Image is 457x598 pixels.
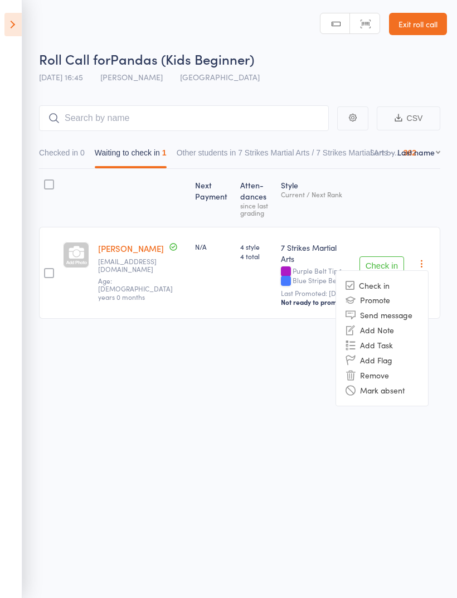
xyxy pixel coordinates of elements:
[281,289,350,297] small: Last Promoted: [DATE]
[95,143,167,168] button: Waiting to check in1
[336,383,428,398] li: Mark absent
[39,50,110,68] span: Roll Call for
[39,143,85,168] button: Checked in0
[336,293,428,308] li: Promote
[281,298,350,307] div: Not ready to promote
[162,148,167,157] div: 1
[236,174,276,222] div: Atten­dances
[98,257,171,274] small: nilu_hottie@yahoo.com
[177,143,416,168] button: Other students in 7 Strikes Martial Arts / 7 Strikes Martial Arts - ...362
[180,71,260,82] span: [GEOGRAPHIC_DATA]
[80,148,85,157] div: 0
[359,256,404,274] button: Check in
[39,71,83,82] span: [DATE] 16:45
[191,174,236,222] div: Next Payment
[100,71,163,82] span: [PERSON_NAME]
[240,242,272,251] span: 4 style
[336,338,428,353] li: Add Task
[276,174,354,222] div: Style
[336,279,428,293] li: Check in
[389,13,447,35] a: Exit roll call
[370,147,395,158] label: Sort by
[98,276,173,302] span: Age: [DEMOGRAPHIC_DATA] years 0 months
[336,368,428,383] li: Remove
[336,308,428,323] li: Send message
[281,191,350,198] div: Current / Next Rank
[240,202,272,216] div: since last grading
[336,323,428,338] li: Add Note
[240,251,272,261] span: 4 total
[377,106,440,130] button: CSV
[195,242,231,251] div: N/A
[281,267,350,286] div: Purple Belt Tip 1
[281,242,350,264] div: 7 Strikes Martial Arts
[98,242,164,254] a: [PERSON_NAME]
[39,105,329,131] input: Search by name
[397,147,435,158] div: Last name
[110,50,254,68] span: Pandas (Kids Beginner)
[336,353,428,368] li: Add Flag
[293,276,341,284] div: Blue Stripe Belt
